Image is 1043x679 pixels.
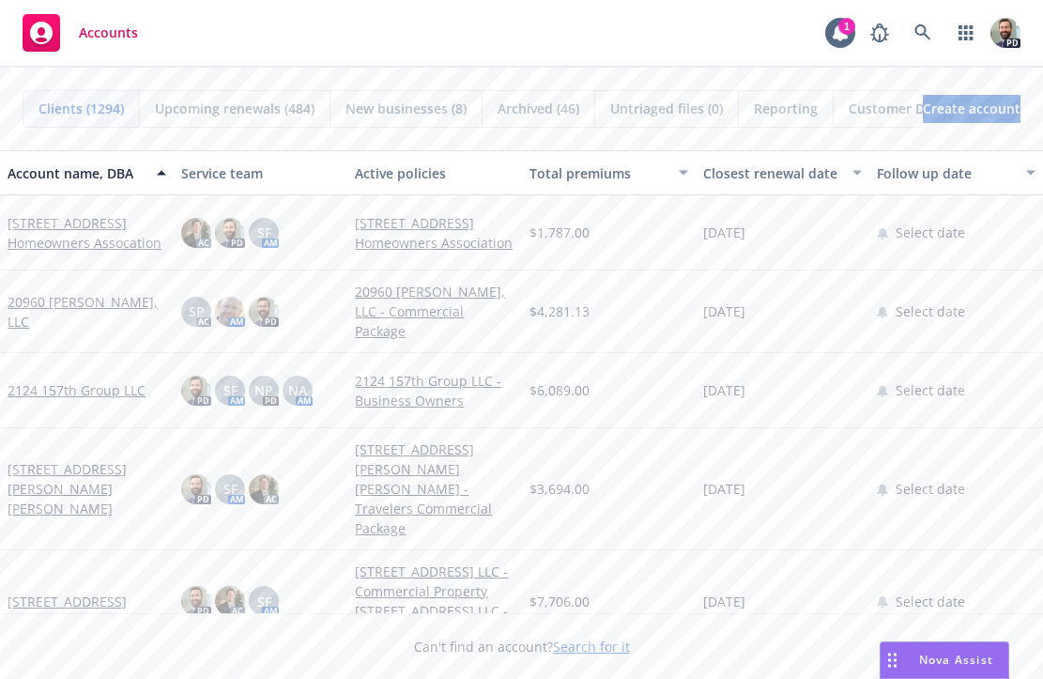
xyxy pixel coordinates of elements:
[288,380,307,400] span: NA
[355,440,514,538] a: [STREET_ADDRESS][PERSON_NAME] [PERSON_NAME] - Travelers Commercial Package
[849,99,975,118] span: Customer Directory
[529,592,590,611] span: $7,706.00
[8,592,127,611] a: [STREET_ADDRESS]
[355,562,514,601] a: [STREET_ADDRESS] LLC - Commercial Property
[189,301,205,321] span: SP
[223,380,238,400] span: SF
[703,380,745,400] span: [DATE]
[355,371,514,410] a: 2124 157th Group LLC - Business Owners
[215,297,245,327] img: photo
[215,586,245,616] img: photo
[529,301,590,321] span: $4,281.13
[15,7,146,59] a: Accounts
[174,150,347,195] button: Service team
[529,223,590,242] span: $1,787.00
[8,380,146,400] a: 2124 157th Group LLC
[355,163,514,183] div: Active policies
[896,592,965,611] span: Select date
[529,163,667,183] div: Total premiums
[257,592,271,611] span: SF
[869,150,1043,195] button: Follow up date
[355,213,514,253] a: [STREET_ADDRESS] Homeowners Association
[254,380,273,400] span: NP
[355,282,514,341] a: 20960 [PERSON_NAME], LLC - Commercial Package
[838,18,855,35] div: 1
[347,150,521,195] button: Active policies
[861,14,898,52] a: Report a Bug
[923,91,1020,127] span: Create account
[529,479,590,499] span: $3,694.00
[896,301,965,321] span: Select date
[703,301,745,321] span: [DATE]
[38,99,124,118] span: Clients (1294)
[79,25,138,40] span: Accounts
[904,14,942,52] a: Search
[703,163,841,183] div: Closest renewal date
[414,637,630,656] span: Can't find an account?
[223,479,238,499] span: SF
[881,642,904,678] div: Drag to move
[181,163,340,183] div: Service team
[896,223,965,242] span: Select date
[181,376,211,406] img: photo
[553,638,630,656] a: Search for it
[8,163,146,183] div: Account name, DBA
[181,218,211,248] img: photo
[522,150,696,195] button: Total premiums
[249,474,279,504] img: photo
[8,292,166,332] a: 20960 [PERSON_NAME], LLC
[703,479,745,499] span: [DATE]
[215,218,245,248] img: photo
[181,586,211,616] img: photo
[8,459,166,518] a: [STREET_ADDRESS][PERSON_NAME][PERSON_NAME]
[696,150,869,195] button: Closest renewal date
[703,592,745,611] span: [DATE]
[8,213,166,253] a: [STREET_ADDRESS] Homeowners Assocation
[181,474,211,504] img: photo
[703,223,745,242] span: [DATE]
[919,652,993,668] span: Nova Assist
[990,18,1020,48] img: photo
[498,99,579,118] span: Archived (46)
[947,14,985,52] a: Switch app
[877,163,1015,183] div: Follow up date
[355,601,514,640] a: [STREET_ADDRESS] LLC - General Liability
[155,99,314,118] span: Upcoming renewals (484)
[257,223,271,242] span: SF
[880,641,1009,679] button: Nova Assist
[610,99,723,118] span: Untriaged files (0)
[345,99,467,118] span: New businesses (8)
[529,380,590,400] span: $6,089.00
[896,380,965,400] span: Select date
[249,297,279,327] img: photo
[896,479,965,499] span: Select date
[923,95,1020,123] a: Create account
[754,99,818,118] span: Reporting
